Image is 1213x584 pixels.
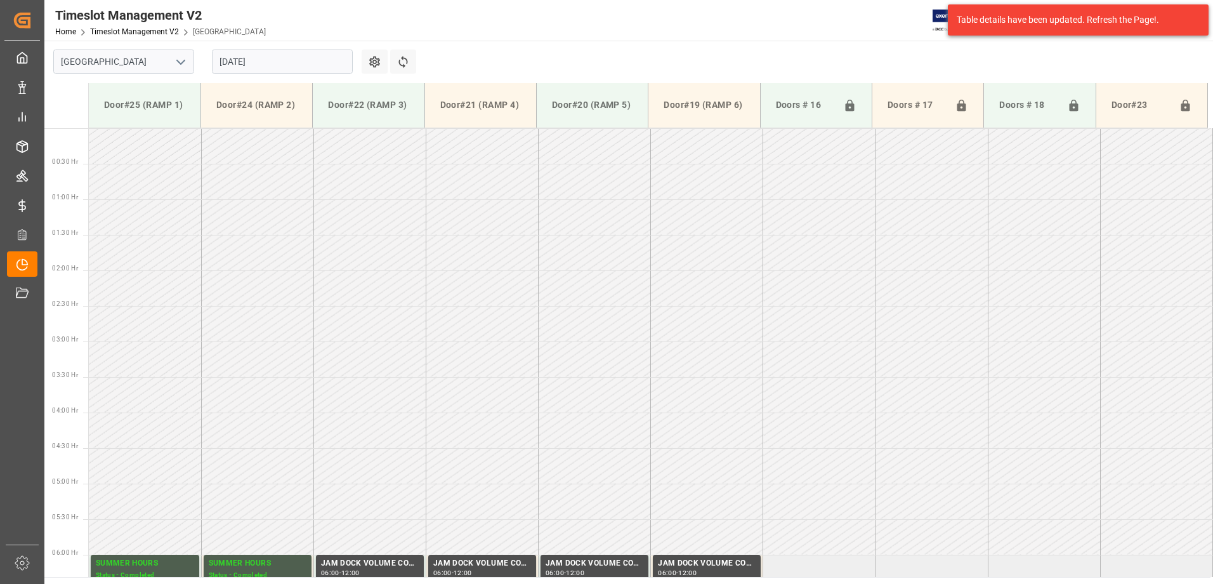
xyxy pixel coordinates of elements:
div: JAM DOCK VOLUME CONTROL [321,557,419,570]
div: - [676,570,678,576]
div: 12:00 [454,570,472,576]
div: Status - Completed [209,570,306,581]
div: SUMMER HOURS [96,557,194,570]
span: 01:30 Hr [52,229,78,236]
div: Table details have been updated. Refresh the Page!. [957,13,1190,27]
div: JAM DOCK VOLUME CONTROL [433,557,531,570]
div: Status - Completed [96,570,194,581]
div: Timeslot Management V2 [55,6,266,25]
span: 05:30 Hr [52,514,78,521]
span: 05:00 Hr [52,478,78,485]
div: 06:00 [433,570,452,576]
div: 12:00 [566,570,584,576]
a: Timeslot Management V2 [90,27,179,36]
div: Door#25 (RAMP 1) [99,93,190,117]
div: SUMMER HOURS [209,557,306,570]
div: Door#19 (RAMP 6) [659,93,749,117]
span: 03:00 Hr [52,336,78,343]
div: Door#21 (RAMP 4) [435,93,526,117]
span: 02:30 Hr [52,300,78,307]
a: Home [55,27,76,36]
div: Door#23 [1106,93,1174,117]
div: Doors # 18 [994,93,1061,117]
div: JAM DOCK VOLUME CONTROL [546,557,643,570]
div: Door#24 (RAMP 2) [211,93,302,117]
div: 12:00 [341,570,360,576]
div: - [339,570,341,576]
img: Exertis%20JAM%20-%20Email%20Logo.jpg_1722504956.jpg [933,10,976,32]
span: 00:30 Hr [52,158,78,165]
input: Type to search/select [53,50,194,74]
div: 06:00 [321,570,339,576]
button: open menu [171,52,190,72]
div: 06:00 [546,570,564,576]
div: 06:00 [658,570,676,576]
div: - [564,570,566,576]
div: Door#20 (RAMP 5) [547,93,638,117]
div: 12:00 [678,570,697,576]
span: 02:00 Hr [52,265,78,272]
div: - [452,570,454,576]
span: 03:30 Hr [52,371,78,378]
div: Door#22 (RAMP 3) [323,93,414,117]
div: Doors # 17 [882,93,950,117]
input: DD.MM.YYYY [212,50,353,74]
div: JAM DOCK VOLUME CONTROL [658,557,756,570]
span: 01:00 Hr [52,194,78,201]
span: 04:30 Hr [52,442,78,449]
span: 04:00 Hr [52,407,78,414]
div: Doors # 16 [771,93,838,117]
span: 06:00 Hr [52,549,78,556]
